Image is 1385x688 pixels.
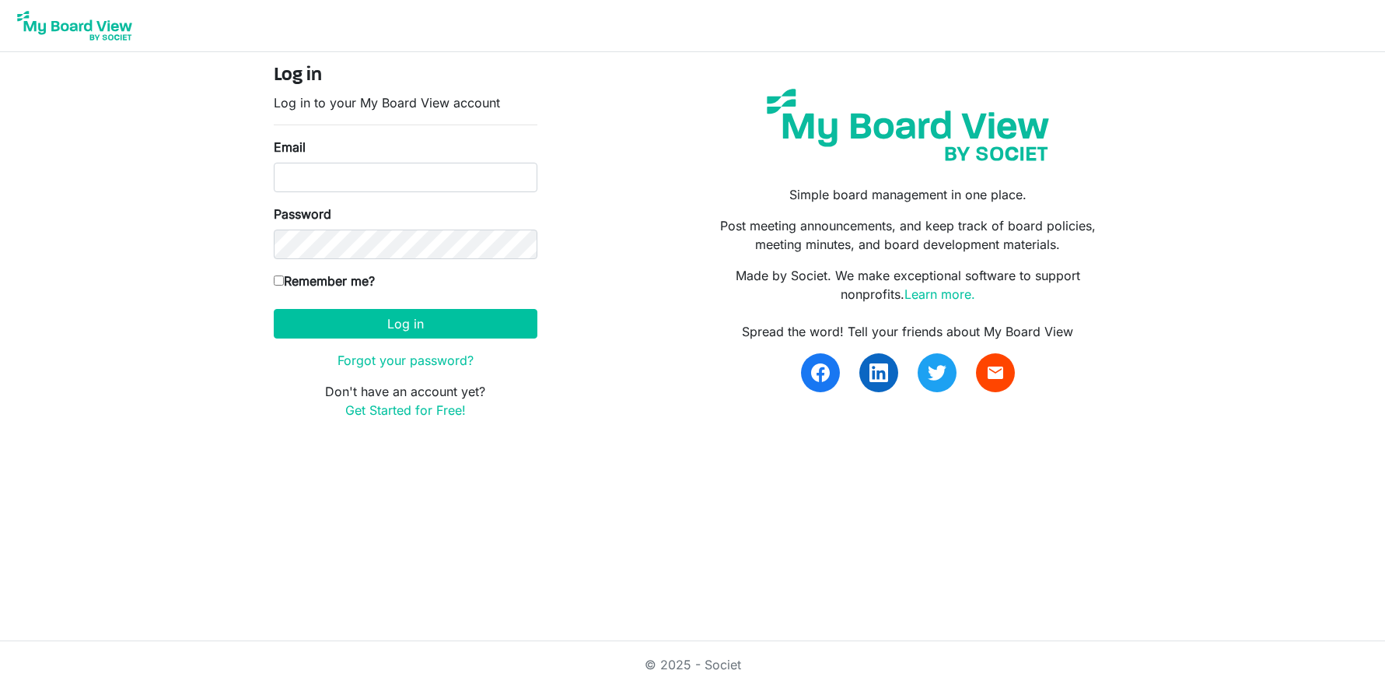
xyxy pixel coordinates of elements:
[904,286,975,302] a: Learn more.
[986,363,1005,382] span: email
[645,657,741,672] a: © 2025 - Societ
[345,402,466,418] a: Get Started for Free!
[274,309,537,339] button: Log in
[274,276,284,286] input: Remember me?
[928,363,946,382] img: twitter.svg
[274,65,537,87] h4: Log in
[704,322,1111,341] div: Spread the word! Tell your friends about My Board View
[869,363,888,382] img: linkedin.svg
[704,266,1111,304] p: Made by Societ. We make exceptional software to support nonprofits.
[12,6,137,45] img: My Board View Logo
[274,382,537,419] p: Don't have an account yet?
[274,93,537,112] p: Log in to your My Board View account
[755,77,1061,173] img: my-board-view-societ.svg
[274,272,375,290] label: Remember me?
[976,353,1015,392] a: email
[338,353,474,368] a: Forgot your password?
[274,205,331,223] label: Password
[704,185,1111,204] p: Simple board management in one place.
[274,138,306,156] label: Email
[811,363,830,382] img: facebook.svg
[704,216,1111,254] p: Post meeting announcements, and keep track of board policies, meeting minutes, and board developm...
